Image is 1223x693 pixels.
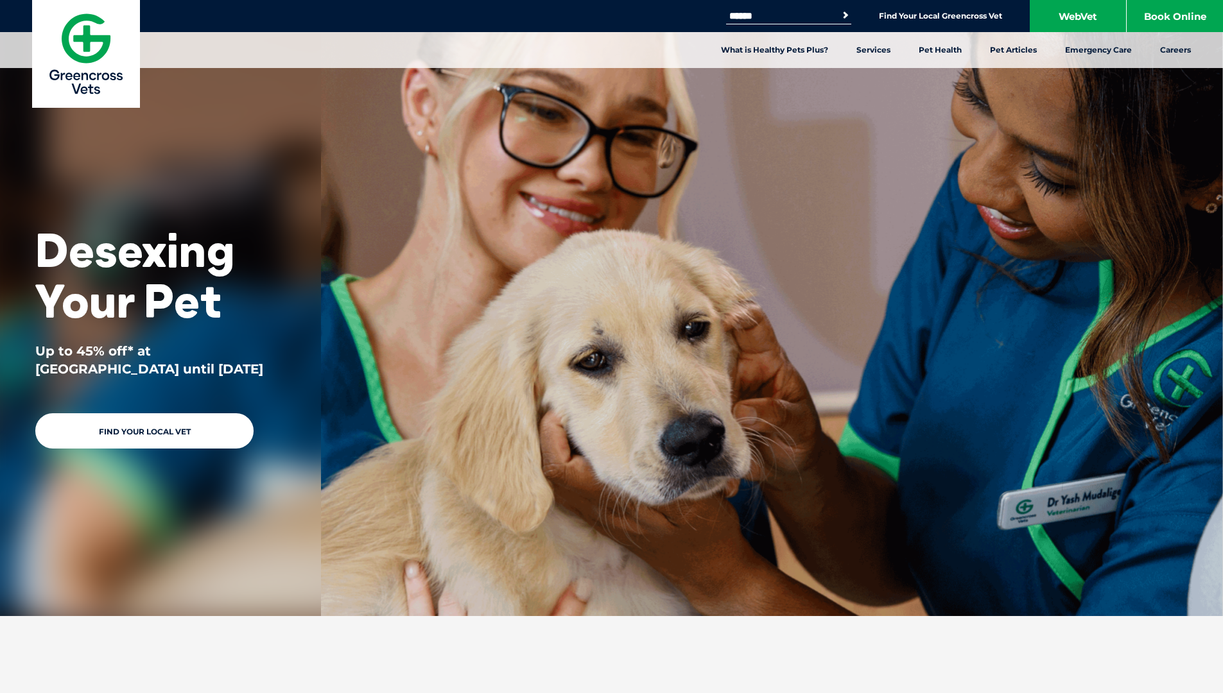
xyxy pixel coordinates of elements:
[35,225,286,326] h1: Desexing Your Pet
[1146,32,1205,68] a: Careers
[976,32,1051,68] a: Pet Articles
[879,11,1002,21] a: Find Your Local Greencross Vet
[707,32,842,68] a: What is Healthy Pets Plus?
[35,413,254,449] a: Find Your Local Vet
[839,9,852,22] button: Search
[35,342,286,378] p: Up to 45% off* at [GEOGRAPHIC_DATA] until [DATE]
[842,32,905,68] a: Services
[1051,32,1146,68] a: Emergency Care
[905,32,976,68] a: Pet Health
